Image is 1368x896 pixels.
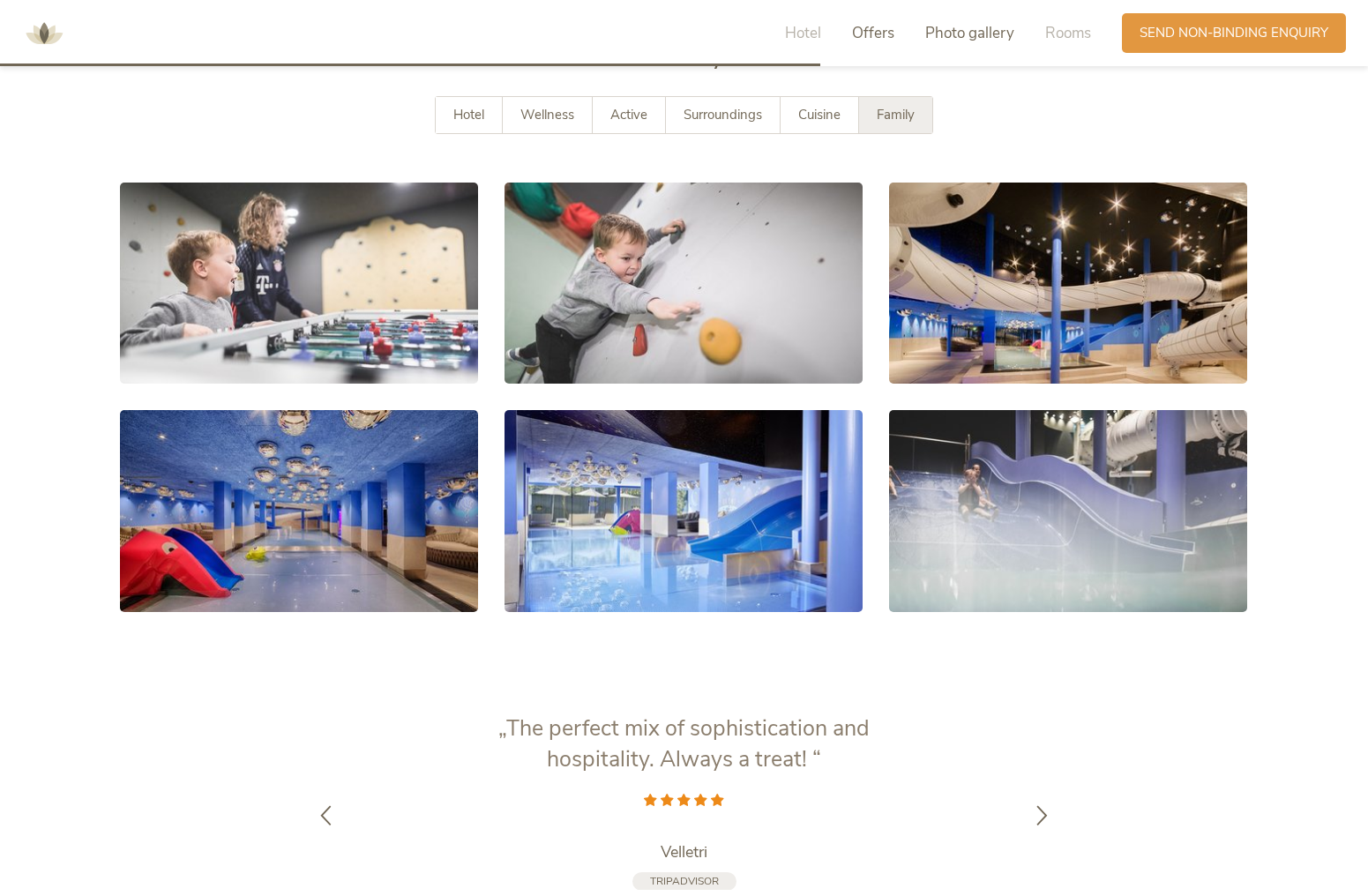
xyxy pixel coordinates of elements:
[464,841,905,863] a: Velletri
[520,106,574,123] span: Wellness
[453,106,484,123] span: Hotel
[644,39,724,73] span: Gallery
[498,713,870,774] span: „The perfect mix of sophistication and hospitality. Always a treat! “
[798,106,841,123] span: Cuisine
[18,7,71,60] img: AMONTI & LUNARIS Wellnessresort
[925,23,1014,43] span: Photo gallery
[1045,23,1091,43] span: Rooms
[877,106,915,123] span: Family
[684,106,762,123] span: Surroundings
[610,106,647,123] span: Active
[852,23,894,43] span: Offers
[18,26,71,39] a: AMONTI & LUNARIS Wellnessresort
[650,874,719,888] span: TripAdvisor
[661,841,707,862] span: Velletri
[785,23,821,43] span: Hotel
[1140,24,1328,42] span: Send non-binding enquiry
[632,872,736,891] a: TripAdvisor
